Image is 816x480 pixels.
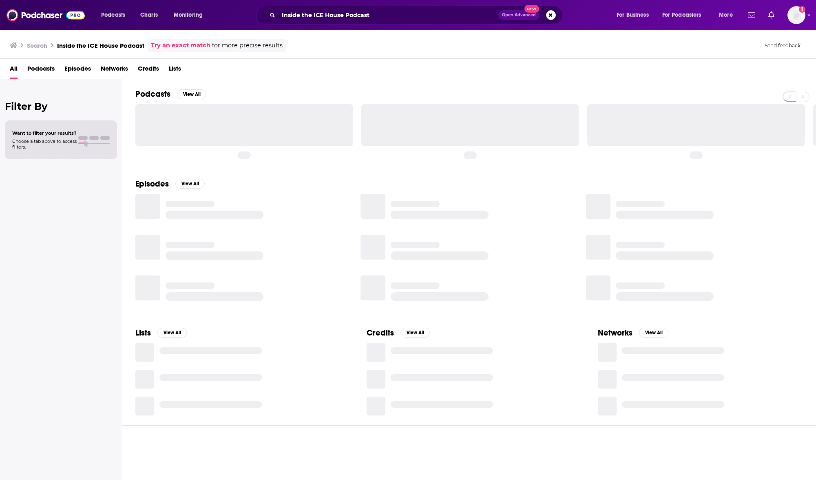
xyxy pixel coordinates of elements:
[135,89,170,99] h2: Podcasts
[57,42,144,49] h3: Inside the ICE House Podcast
[7,7,85,23] img: Podchaser - Follow, Share and Rate Podcasts
[64,62,91,79] a: Episodes
[745,8,759,22] a: Show notifications dropdown
[12,138,77,150] span: Choose a tab above to access filters.
[787,6,805,24] button: Show profile menu
[5,100,117,112] h2: Filter By
[135,328,151,338] h2: Lists
[169,62,181,79] a: Lists
[27,62,55,79] a: Podcasts
[140,9,158,21] span: Charts
[168,9,213,22] button: open menu
[174,9,203,21] span: Monitoring
[95,9,136,22] button: open menu
[264,6,571,24] div: Search podcasts, credits, & more...
[367,328,430,338] a: CreditsView All
[787,6,805,24] img: User Profile
[135,328,187,338] a: ListsView All
[10,62,18,79] a: All
[367,328,394,338] h2: Credits
[598,328,632,338] h2: Networks
[657,9,713,22] button: open menu
[713,9,743,22] button: open menu
[135,9,163,22] a: Charts
[151,41,210,50] a: Try an exact match
[799,6,805,13] svg: Add a profile image
[138,62,159,79] a: Credits
[524,5,539,13] span: New
[598,328,668,338] a: NetworksView All
[639,328,668,338] button: View All
[611,9,659,22] button: open menu
[157,328,187,338] button: View All
[101,9,125,21] span: Podcasts
[212,41,283,50] span: for more precise results
[135,179,169,189] h2: Episodes
[502,13,536,17] span: Open Advanced
[719,9,733,21] span: More
[787,6,805,24] span: Logged in as jennevievef
[279,9,498,22] input: Search podcasts, credits, & more...
[27,42,47,49] h3: Search
[135,89,206,99] a: PodcastsView All
[617,9,649,21] span: For Business
[662,9,701,21] span: For Podcasters
[762,42,803,49] button: Send feedback
[101,62,128,79] a: Networks
[12,130,77,136] span: Want to filter your results?
[177,89,206,99] button: View All
[175,179,205,189] button: View All
[498,10,540,20] button: Open AdvancedNew
[400,328,430,338] button: View All
[765,8,778,22] a: Show notifications dropdown
[135,179,205,189] a: EpisodesView All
